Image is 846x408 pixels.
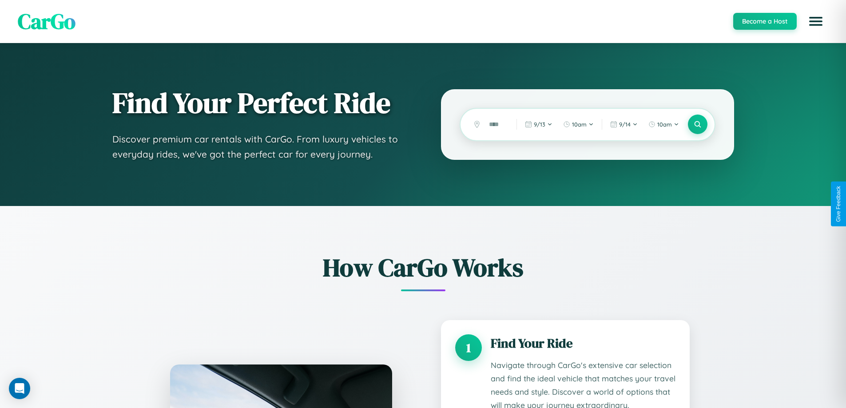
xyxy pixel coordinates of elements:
div: Open Intercom Messenger [9,378,30,399]
div: 1 [455,334,482,361]
span: 9 / 13 [534,121,545,128]
span: 10am [657,121,672,128]
h1: Find Your Perfect Ride [112,87,405,119]
div: Give Feedback [835,186,842,222]
span: 10am [572,121,587,128]
button: 10am [644,117,683,131]
span: 9 / 14 [619,121,631,128]
button: 9/14 [606,117,642,131]
span: CarGo [18,7,75,36]
button: Open menu [803,9,828,34]
button: 9/13 [520,117,557,131]
button: Become a Host [733,13,797,30]
p: Discover premium car rentals with CarGo. From luxury vehicles to everyday rides, we've got the pe... [112,132,405,162]
h2: How CarGo Works [157,250,690,285]
button: 10am [559,117,598,131]
h3: Find Your Ride [491,334,675,352]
